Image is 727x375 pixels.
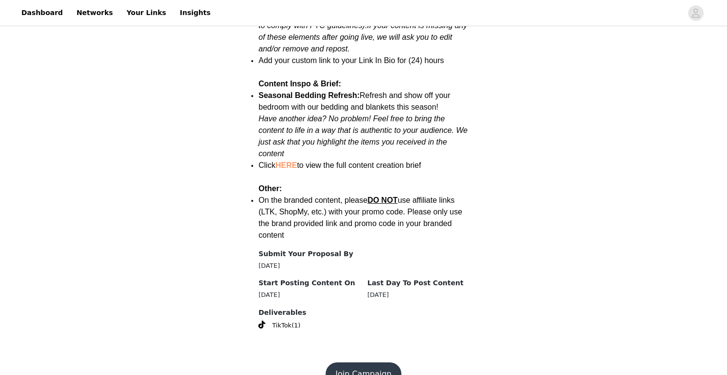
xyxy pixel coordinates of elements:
[367,290,468,300] div: [DATE]
[691,5,700,21] div: avatar
[259,21,467,53] em: If your content is missing any of these elements after going live, we will ask you to edit and/or...
[259,261,360,271] div: [DATE]
[259,80,341,88] strong: Content Inspo & Brief:
[121,2,172,24] a: Your Links
[259,91,467,158] span: Refresh and show off your bedroom with our bedding and blankets this season!
[259,56,444,65] span: Add your custom link to your Link In Bio for (24) hours
[259,184,282,193] strong: Other:
[259,196,462,239] span: On the branded content, please use affiliate links (LTK, ShopMy, etc.) with your promo code. Plea...
[259,91,360,99] strong: Seasonal Bedding Refresh:
[367,278,468,288] h4: Last Day To Post Content
[367,196,398,204] span: DO NOT
[259,114,467,158] em: Have another idea? No problem! Feel free to bring the content to life in a way that is authentic ...
[70,2,119,24] a: Networks
[174,2,216,24] a: Insights
[292,321,300,330] span: (1)
[16,2,69,24] a: Dashboard
[276,161,297,169] a: HERE
[259,290,360,300] div: [DATE]
[259,249,360,259] h4: Submit Your Proposal By
[259,308,468,318] h4: Deliverables
[259,161,421,169] span: Click to view the full content creation brief
[259,278,360,288] h4: Start Posting Content On
[272,321,292,330] span: TikTok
